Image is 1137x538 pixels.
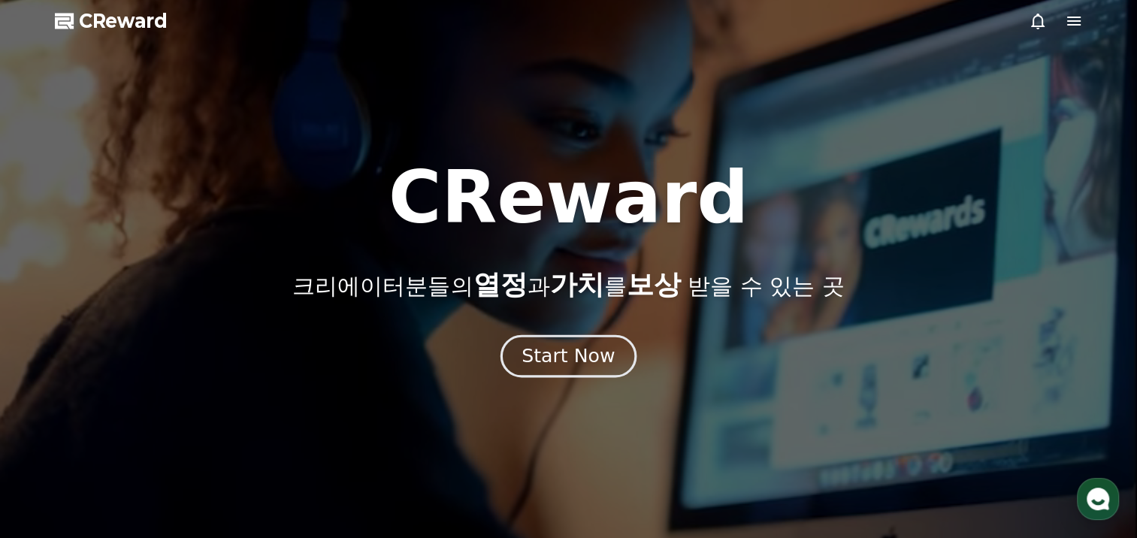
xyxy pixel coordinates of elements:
[292,270,844,300] p: 크리에이터분들의 과 를 받을 수 있는 곳
[5,413,99,451] a: 홈
[99,413,194,451] a: 대화
[194,413,289,451] a: 설정
[549,269,603,300] span: 가치
[389,162,748,234] h1: CReward
[503,351,634,365] a: Start Now
[138,437,156,449] span: 대화
[522,343,615,369] div: Start Now
[79,9,168,33] span: CReward
[626,269,680,300] span: 보상
[473,269,527,300] span: 열정
[47,436,56,448] span: 홈
[232,436,250,448] span: 설정
[55,9,168,33] a: CReward
[500,335,637,378] button: Start Now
